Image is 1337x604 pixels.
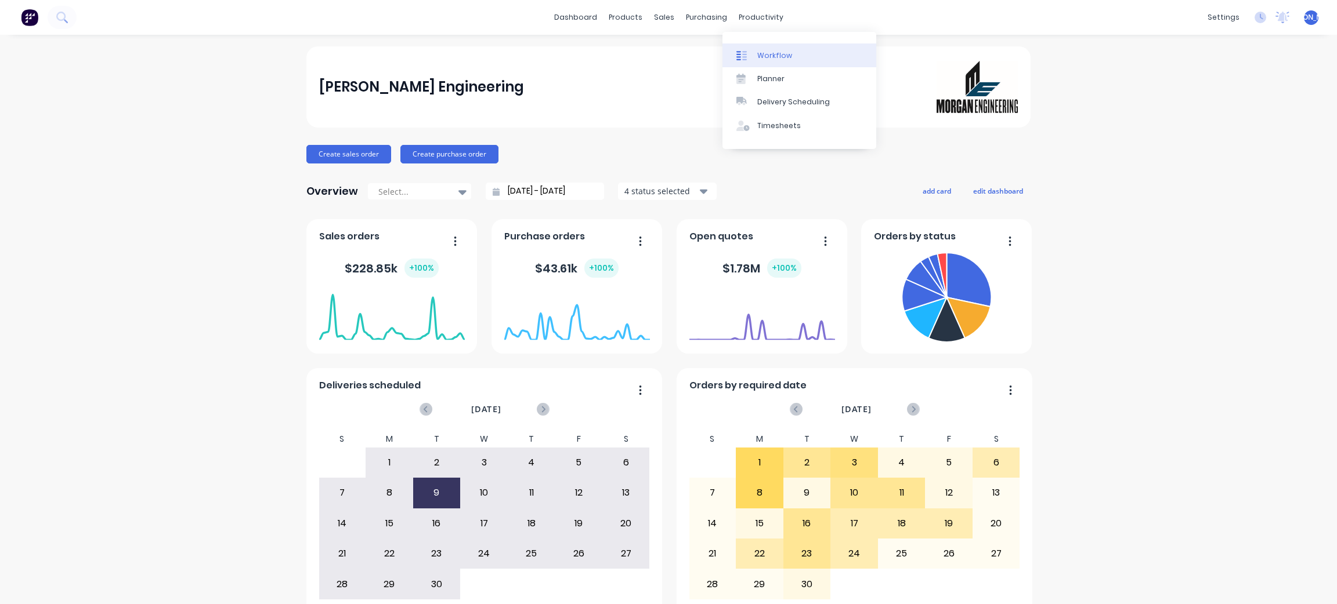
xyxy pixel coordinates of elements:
div: Timesheets [757,121,801,131]
span: Deliveries scheduled [319,379,421,392]
div: S [602,431,650,447]
div: 29 [366,569,413,598]
div: F [925,431,973,447]
div: $ 228.85k [345,259,439,278]
div: 8 [366,478,413,507]
div: 11 [879,478,925,507]
div: 14 [319,509,366,538]
div: 21 [689,539,736,568]
div: 1 [736,448,783,477]
button: add card [915,183,959,198]
div: T [413,431,461,447]
div: Workflow [757,50,792,61]
div: 20 [973,509,1020,538]
div: T [783,431,831,447]
a: Planner [722,67,876,90]
div: 5 [555,448,602,477]
div: Planner [757,74,785,84]
div: 3 [461,448,507,477]
div: 17 [831,509,877,538]
div: M [366,431,413,447]
div: 28 [689,569,736,598]
button: Create sales order [306,145,391,163]
div: sales [648,9,680,26]
span: [DATE] [471,403,501,416]
div: 4 status selected [624,185,698,197]
div: 30 [414,569,460,598]
div: 15 [366,509,413,538]
div: Delivery Scheduling [757,97,830,107]
div: + 100 % [584,259,619,278]
div: 30 [784,569,830,598]
img: Morgan Engineering [937,61,1018,113]
div: 18 [879,509,925,538]
div: 25 [879,539,925,568]
div: 22 [366,539,413,568]
a: Workflow [722,43,876,67]
div: productivity [733,9,789,26]
div: [PERSON_NAME] Engineering [319,75,524,99]
div: + 100 % [767,259,801,278]
button: Create purchase order [400,145,498,163]
div: 24 [831,539,877,568]
div: M [736,431,783,447]
div: settings [1202,9,1245,26]
div: 23 [414,539,460,568]
div: 14 [689,509,736,538]
div: S [689,431,736,447]
div: purchasing [680,9,733,26]
div: 25 [508,539,555,568]
div: 4 [879,448,925,477]
div: 13 [603,478,649,507]
div: 29 [736,569,783,598]
div: Overview [306,180,358,203]
div: 1 [366,448,413,477]
div: W [830,431,878,447]
div: 11 [508,478,555,507]
div: $ 1.78M [722,259,801,278]
div: 8 [736,478,783,507]
div: 6 [603,448,649,477]
div: 2 [414,448,460,477]
div: 27 [603,539,649,568]
div: W [460,431,508,447]
span: Sales orders [319,230,380,243]
div: + 100 % [404,259,439,278]
div: 24 [461,539,507,568]
div: 9 [784,478,830,507]
div: 21 [319,539,366,568]
div: 13 [973,478,1020,507]
div: 12 [555,478,602,507]
div: 26 [926,539,972,568]
div: 15 [736,509,783,538]
div: 27 [973,539,1020,568]
div: 28 [319,569,366,598]
div: 22 [736,539,783,568]
div: 10 [461,478,507,507]
div: 18 [508,509,555,538]
div: 23 [784,539,830,568]
img: Factory [21,9,38,26]
div: 4 [508,448,555,477]
div: 2 [784,448,830,477]
div: 7 [689,478,736,507]
div: T [508,431,555,447]
span: Purchase orders [504,230,585,243]
div: 7 [319,478,366,507]
a: Delivery Scheduling [722,90,876,114]
div: 9 [414,478,460,507]
span: Open quotes [689,230,753,243]
div: 12 [926,478,972,507]
div: T [878,431,926,447]
span: Orders by status [874,230,956,243]
div: 19 [926,509,972,538]
button: edit dashboard [966,183,1031,198]
button: 4 status selected [618,183,717,200]
a: dashboard [548,9,603,26]
div: 10 [831,478,877,507]
div: 26 [555,539,602,568]
div: products [603,9,648,26]
div: 16 [784,509,830,538]
div: 17 [461,509,507,538]
div: 3 [831,448,877,477]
